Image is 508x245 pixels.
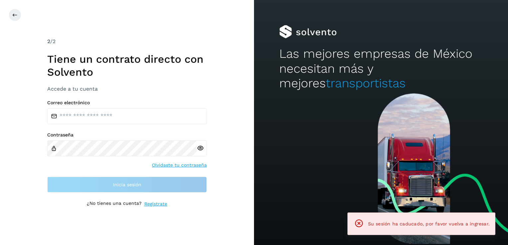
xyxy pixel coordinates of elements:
[326,76,406,90] span: transportistas
[152,162,207,169] a: Olvidaste tu contraseña
[47,100,207,106] label: Correo electrónico
[47,132,207,138] label: Contraseña
[47,53,207,78] h1: Tiene un contrato directo con Solvento
[47,177,207,193] button: Inicia sesión
[368,221,490,226] span: Su sesión ha caducado, por favor vuelva a ingresar.
[144,201,167,207] a: Regístrate
[113,182,141,187] span: Inicia sesión
[47,38,50,44] span: 2
[47,38,207,45] div: /2
[279,46,482,91] h2: Las mejores empresas de México necesitan más y mejores
[87,201,142,207] p: ¿No tienes una cuenta?
[47,86,207,92] h3: Accede a tu cuenta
